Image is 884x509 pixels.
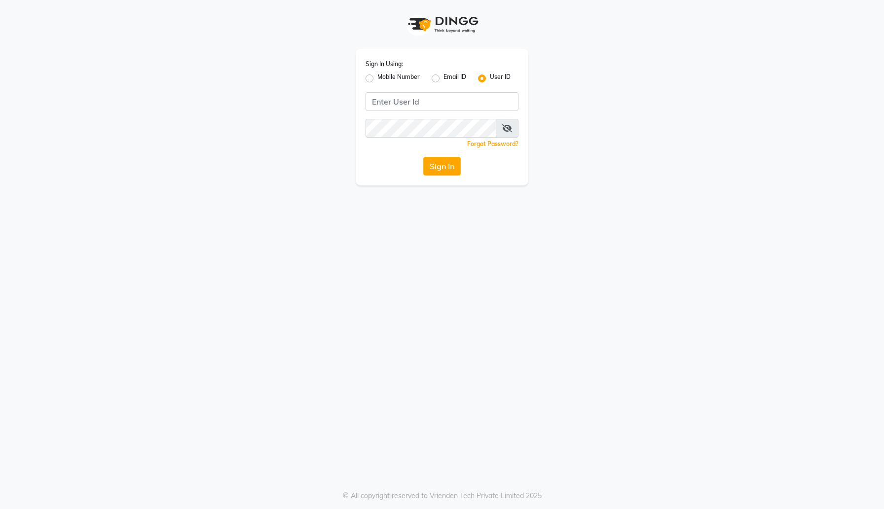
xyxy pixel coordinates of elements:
input: Username [366,119,496,138]
label: Sign In Using: [366,60,403,69]
img: logo1.svg [403,10,481,39]
label: User ID [490,73,511,84]
input: Username [366,92,518,111]
label: Email ID [443,73,466,84]
button: Sign In [423,157,461,176]
label: Mobile Number [377,73,420,84]
a: Forgot Password? [467,140,518,147]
